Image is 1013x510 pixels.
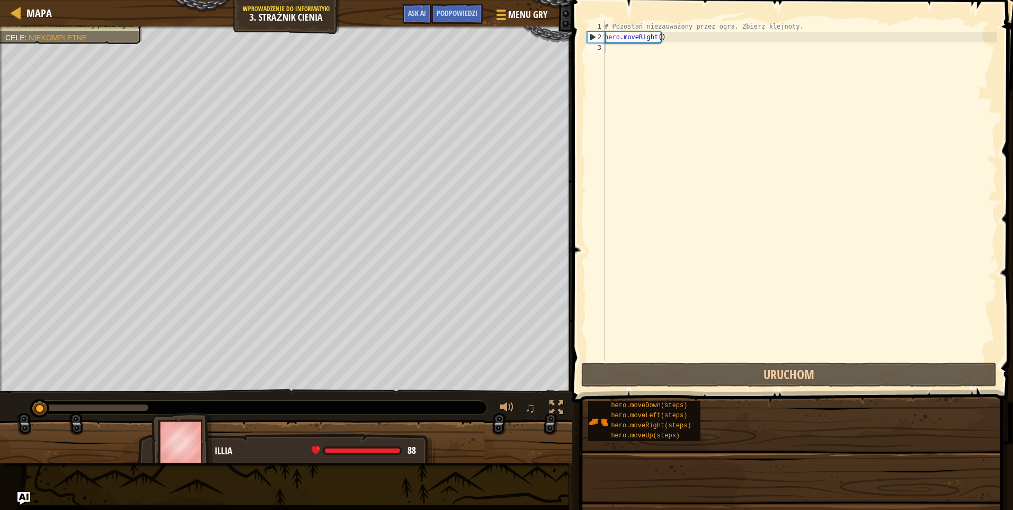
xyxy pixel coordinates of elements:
span: 88 [407,444,416,457]
span: hero.moveDown(steps) [611,402,687,409]
span: Mapa [26,6,52,20]
button: Toggle fullscreen [546,398,567,420]
div: Illia [215,444,424,458]
span: : [25,33,29,42]
span: Menu gry [508,8,547,22]
span: hero.moveUp(steps) [611,432,680,439]
div: health: 88 / 88 [312,446,416,455]
button: Ask AI [17,492,30,505]
span: Cele [5,33,25,42]
span: hero.moveRight(steps) [611,422,691,429]
img: thang_avatar_frame.png [152,412,213,471]
span: hero.moveLeft(steps) [611,412,687,419]
button: Ask AI [403,4,431,24]
span: ♫ [525,400,536,416]
div: 1 [587,21,605,32]
a: Mapa [21,6,52,20]
button: Menu gry [488,4,554,29]
button: ♫ [523,398,541,420]
div: 2 [588,32,605,42]
button: Uruchom [581,363,996,387]
button: Dopasuj głośność [496,398,518,420]
span: Podpowiedzi [437,8,477,18]
span: Niekompletne [29,33,87,42]
span: Ask AI [408,8,426,18]
div: 3 [587,42,605,53]
img: portrait.png [588,412,608,432]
